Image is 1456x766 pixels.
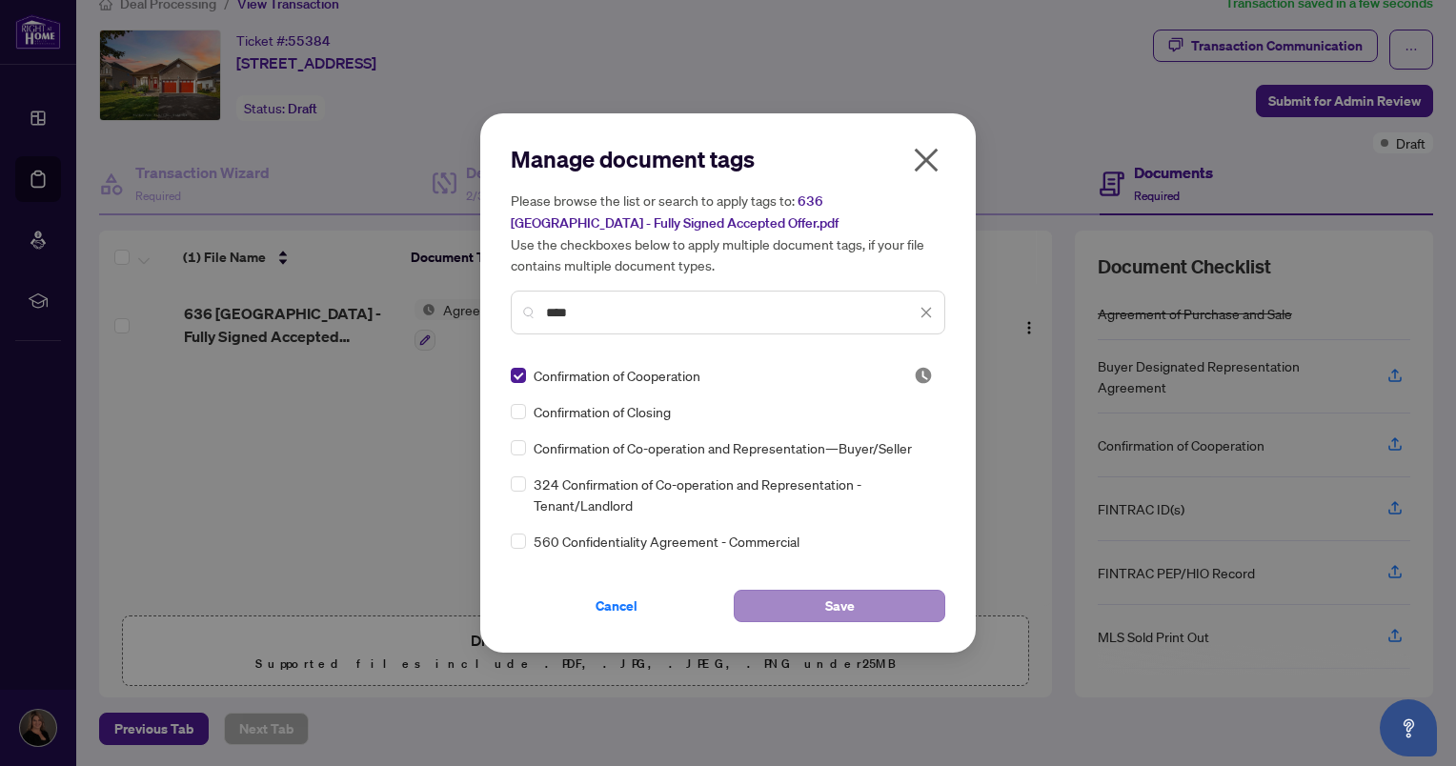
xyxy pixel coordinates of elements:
span: 560 Confidentiality Agreement - Commercial [534,531,799,552]
span: 324 Confirmation of Co-operation and Representation - Tenant/Landlord [534,474,934,515]
span: Pending Review [914,366,933,385]
span: Confirmation of Closing [534,401,671,422]
span: Cancel [596,591,637,621]
button: Save [734,590,945,622]
span: Confirmation of Co-operation and Representation—Buyer/Seller [534,437,912,458]
h5: Please browse the list or search to apply tags to: Use the checkboxes below to apply multiple doc... [511,190,945,275]
span: Save [825,591,855,621]
span: close [920,306,933,319]
img: status [914,366,933,385]
span: close [911,145,941,175]
button: Open asap [1380,699,1437,756]
span: Confirmation of Cooperation [534,365,700,386]
h2: Manage document tags [511,144,945,174]
button: Cancel [511,590,722,622]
